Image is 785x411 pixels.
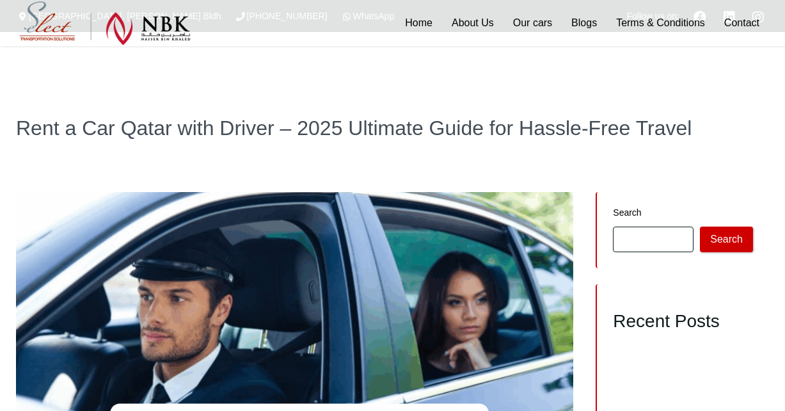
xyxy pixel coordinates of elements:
h1: Rent a Car Qatar with Driver – 2025 Ultimate Guide for Hassle‑Free Travel [16,118,769,138]
img: Select Rent a Car [19,1,191,45]
h2: Recent Posts [613,310,753,332]
button: Search [700,227,753,252]
label: Search [613,208,753,217]
a: Conquer Every Journey with the Best SUV Rental in [GEOGRAPHIC_DATA] – Your Complete Select Rent a... [613,344,751,382]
